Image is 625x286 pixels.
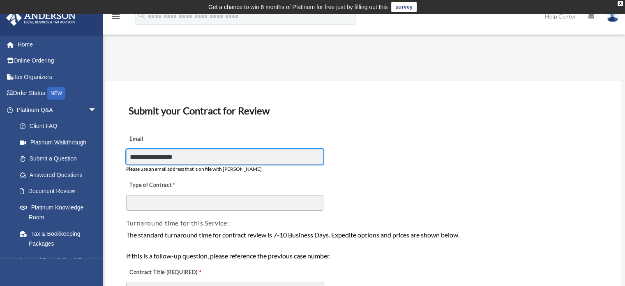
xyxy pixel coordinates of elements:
a: Platinum Walkthrough [12,134,109,151]
a: Platinum Q&Aarrow_drop_down [6,102,109,118]
label: Type of Contract [126,180,208,191]
label: Email [126,134,208,145]
a: Submit a Question [12,151,109,167]
img: Anderson Advisors Platinum Portal [4,10,78,26]
a: Land Trust & Deed Forum [12,252,109,268]
div: NEW [47,87,65,100]
div: The standard turnaround time for contract review is 7-10 Business Days. Expedite options and pric... [126,230,600,261]
i: menu [111,12,121,21]
h3: Submit your Contract for Review [125,102,600,119]
div: close [618,1,623,6]
a: menu [111,14,121,21]
span: Please use an email address that is on file with [PERSON_NAME] [126,166,262,172]
a: Client FAQ [12,118,109,135]
span: Turnaround time for this Service: [126,219,229,227]
img: User Pic [607,10,619,22]
label: Contract Title (REQUIRED) [126,267,208,278]
a: Document Review [12,183,105,200]
a: Home [6,36,109,53]
span: arrow_drop_down [88,102,105,119]
i: search [137,11,146,20]
div: Get a chance to win 6 months of Platinum for free just by filling out this [208,2,388,12]
a: Tax & Bookkeeping Packages [12,226,109,252]
a: Online Ordering [6,53,109,69]
a: Tax Organizers [6,69,109,85]
a: Answered Questions [12,167,109,183]
a: Platinum Knowledge Room [12,199,109,226]
a: Order StatusNEW [6,85,109,102]
a: survey [391,2,417,12]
